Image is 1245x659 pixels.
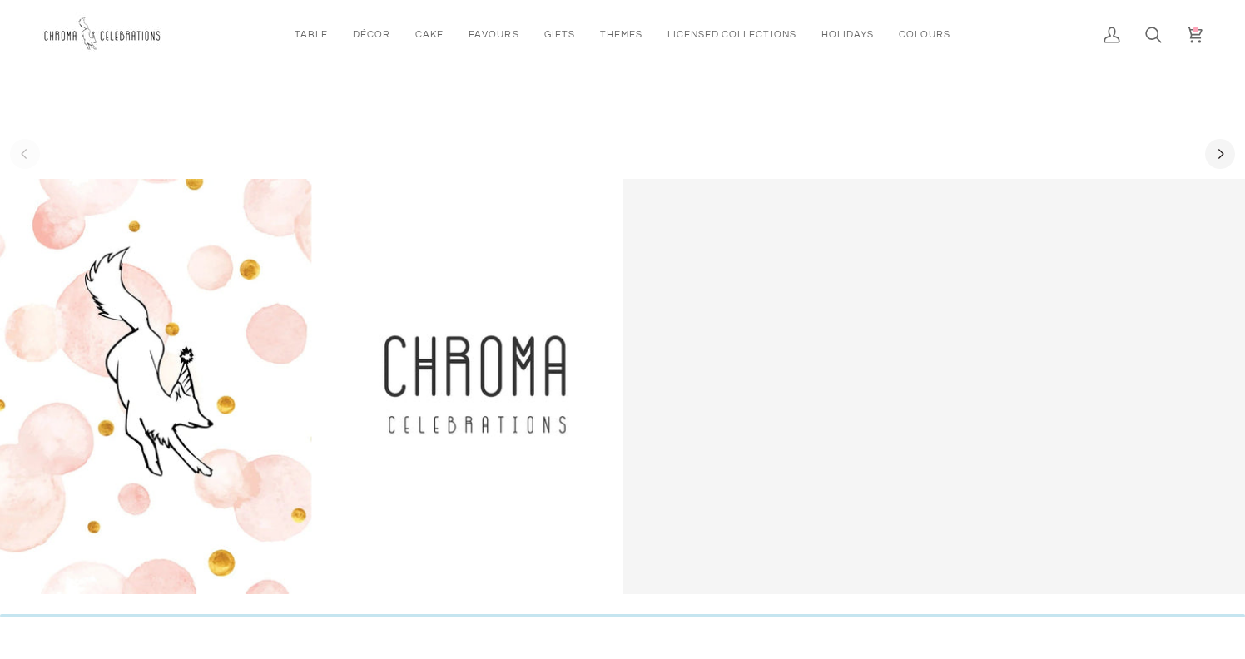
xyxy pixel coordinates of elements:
span: Licensed Collections [667,27,796,42]
span: Colours [899,27,950,42]
span: Themes [600,27,642,42]
span: Décor [353,27,390,42]
img: Chroma Celebrations [42,12,166,57]
button: Next [1205,139,1235,169]
span: Favours [469,27,518,42]
span: Holidays [821,27,874,42]
span: Cake [415,27,444,42]
span: Gifts [544,27,575,42]
span: Table [295,27,328,42]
